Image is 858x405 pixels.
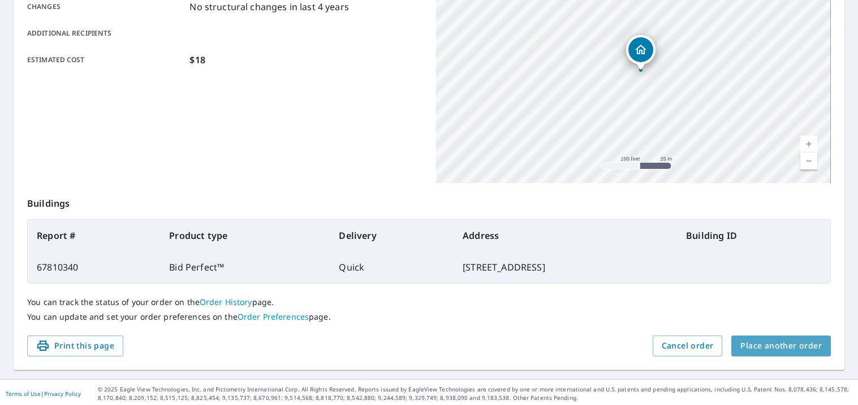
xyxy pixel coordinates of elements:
td: Quick [330,251,454,283]
p: $18 [189,53,205,67]
button: Place another order [731,336,831,356]
a: Current Level 18, Zoom Out [800,153,817,169]
p: You can update and set your order preferences on the page. [27,312,831,322]
p: | [6,390,81,397]
th: Building ID [677,220,830,251]
p: © 2025 Eagle View Technologies, Inc. and Pictometry International Corp. All Rights Reserved. Repo... [98,385,852,402]
td: 67810340 [28,251,160,283]
th: Report # [28,220,160,251]
a: Order Preferences [238,311,309,322]
span: Place another order [740,339,822,353]
div: Dropped pin, building 1, Residential property, 262 S 750 E Bountiful, UT 84010 [626,35,656,70]
a: Terms of Use [6,390,41,398]
button: Cancel order [653,336,723,356]
th: Delivery [330,220,454,251]
p: Estimated cost [27,53,185,67]
a: Order History [200,297,252,307]
p: You can track the status of your order on the page. [27,297,831,307]
a: Current Level 18, Zoom In [800,136,817,153]
p: Additional recipients [27,28,185,38]
span: Print this page [36,339,114,353]
span: Cancel order [662,339,714,353]
a: Privacy Policy [44,390,81,398]
p: Buildings [27,183,831,219]
th: Address [454,220,677,251]
th: Product type [160,220,330,251]
button: Print this page [27,336,123,356]
td: [STREET_ADDRESS] [454,251,677,283]
td: Bid Perfect™ [160,251,330,283]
